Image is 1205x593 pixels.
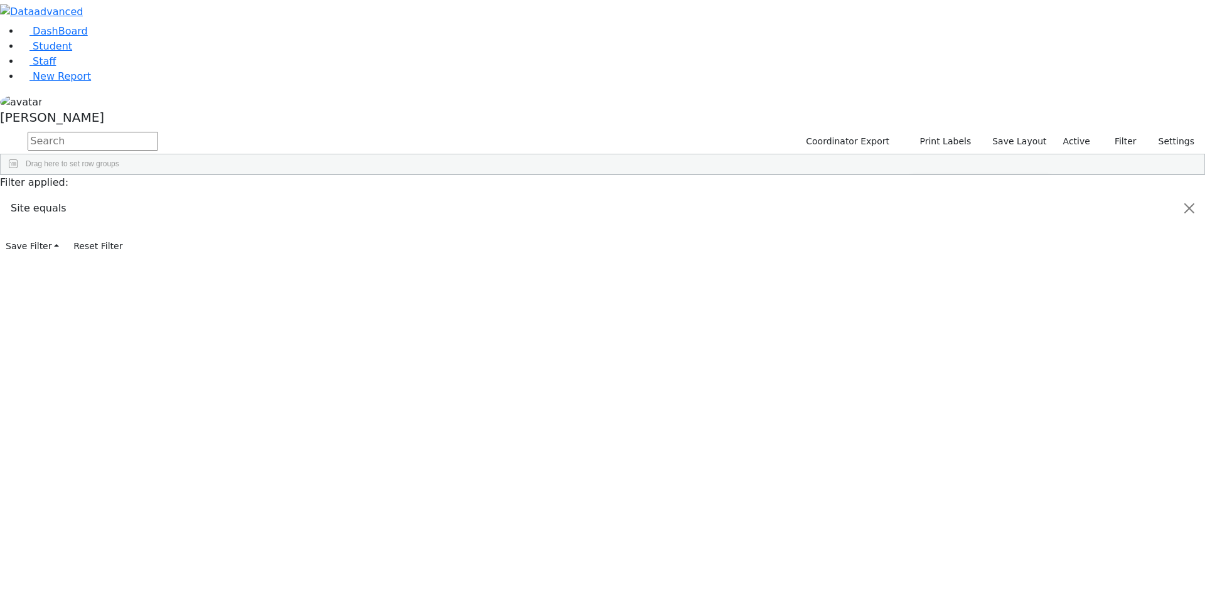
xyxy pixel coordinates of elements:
input: Search [28,132,158,151]
button: Reset Filter [68,237,128,256]
button: Settings [1142,132,1200,151]
button: Filter [1098,132,1142,151]
a: DashBoard [20,25,88,37]
button: Close [1174,191,1204,226]
a: Staff [20,55,56,67]
button: Coordinator Export [798,132,895,151]
a: New Report [20,70,91,82]
a: Student [20,40,72,52]
span: Student [33,40,72,52]
button: Save Layout [987,132,1052,151]
span: Staff [33,55,56,67]
span: New Report [33,70,91,82]
button: Print Labels [905,132,977,151]
span: DashBoard [33,25,88,37]
label: Active [1058,132,1096,151]
span: Drag here to set row groups [26,159,119,168]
